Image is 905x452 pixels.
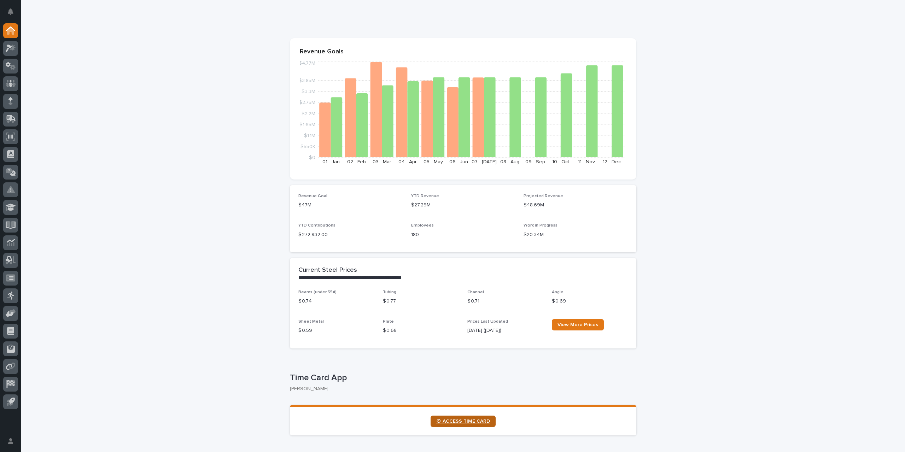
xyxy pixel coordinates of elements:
span: Tubing [383,290,396,294]
text: 01 - Jan [322,159,340,164]
text: 07 - [DATE] [472,159,497,164]
text: 05 - May [424,159,443,164]
span: Work in Progress [524,223,557,228]
span: Beams (under 55#) [298,290,337,294]
p: $27.29M [411,201,515,209]
a: View More Prices [552,319,604,330]
p: [PERSON_NAME] [290,386,631,392]
span: YTD Revenue [411,194,439,198]
p: $ 0.68 [383,327,459,334]
span: Sheet Metal [298,319,324,324]
span: ⏲ ACCESS TIME CARD [436,419,490,424]
span: YTD Contributions [298,223,335,228]
p: $ 0.69 [552,298,628,305]
p: 180 [411,231,515,239]
tspan: $3.85M [299,78,315,83]
text: 10 - Oct [552,159,569,164]
span: View More Prices [557,322,598,327]
a: ⏲ ACCESS TIME CARD [431,416,496,427]
p: Time Card App [290,373,633,383]
p: $ 272,932.00 [298,231,403,239]
span: Employees [411,223,434,228]
div: Notifications [9,8,18,20]
tspan: $4.77M [299,61,315,66]
text: 02 - Feb [347,159,366,164]
p: $ 0.71 [467,298,543,305]
p: $20.34M [524,231,628,239]
span: Angle [552,290,564,294]
tspan: $2.2M [302,111,315,116]
text: 08 - Aug [500,159,519,164]
tspan: $1.1M [304,133,315,138]
p: $47M [298,201,403,209]
text: 09 - Sep [525,159,545,164]
text: 11 - Nov [578,159,595,164]
tspan: $2.75M [299,100,315,105]
tspan: $1.65M [299,122,315,127]
text: 04 - Apr [398,159,417,164]
h2: Current Steel Prices [298,266,357,274]
span: Revenue Goal [298,194,327,198]
p: [DATE] ([DATE]) [467,327,543,334]
button: Notifications [3,4,18,19]
p: $48.69M [524,201,628,209]
span: Prices Last Updated [467,319,508,324]
span: Channel [467,290,484,294]
span: Projected Revenue [524,194,563,198]
text: 03 - Mar [373,159,391,164]
p: $ 0.77 [383,298,459,305]
text: 06 - Jun [449,159,468,164]
span: Plate [383,319,394,324]
tspan: $3.3M [302,89,315,94]
text: 12 - Dec [603,159,621,164]
p: Revenue Goals [300,48,626,56]
tspan: $0 [309,155,315,160]
tspan: $550K [300,144,315,149]
p: $ 0.59 [298,327,374,334]
p: $ 0.74 [298,298,374,305]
